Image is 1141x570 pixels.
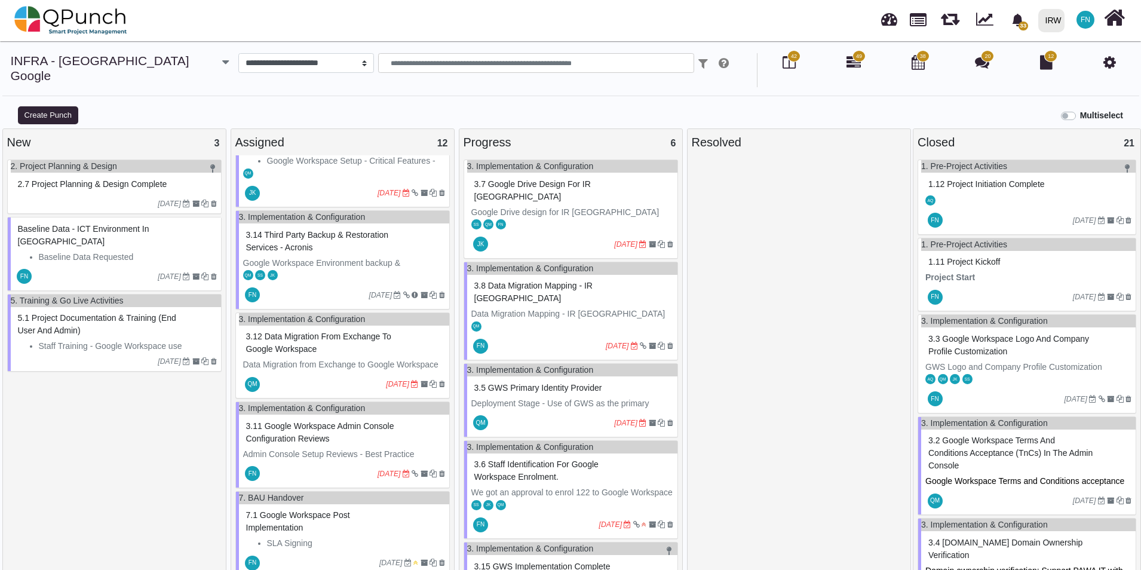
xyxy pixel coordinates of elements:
span: #80124 [246,510,350,532]
span: #80753 [474,459,599,482]
span: SS [964,378,970,382]
i: Dependant Task [412,470,418,477]
i: Due Date [639,419,646,427]
span: #80766 [18,313,176,335]
a: 3. Implementation & Configuration [921,316,1048,326]
a: 3. Implementation & Configuration [467,161,594,171]
span: Aamar Qayum [925,374,936,384]
i: Archive [421,470,428,477]
a: 3. Implementation & Configuration [467,263,594,273]
i: Dependant Task [633,521,640,528]
span: 33 [1019,22,1028,30]
span: QM [476,420,485,426]
span: Francis Ndichu [473,517,488,532]
span: 42 [791,53,797,61]
i: Clone [201,200,208,207]
a: INFRA - [GEOGRAPHIC_DATA] Google [11,54,189,82]
span: QM [247,381,257,387]
span: Japheth Karumwa [483,500,493,510]
i: Archive [649,521,656,528]
span: JK [953,378,958,382]
span: #81988 [928,334,1089,356]
i: Due Date [1089,396,1096,403]
span: FN [477,522,484,528]
i: Archive [649,419,656,427]
i: Archive [421,381,428,388]
span: Dashboard [881,7,897,25]
span: #81987 [928,436,1093,470]
i: Delete [1125,396,1131,403]
a: 3. Implementation & Configuration [467,544,594,553]
div: Notification [1007,9,1028,30]
span: Francis Ndichu [473,339,488,354]
p: Deployment Stage - Use of GWS as the primary Identity – Review the following available options an... [471,397,673,448]
i: Board [783,55,796,69]
i: Risk [412,292,418,299]
i: Delete [1125,217,1131,224]
span: QM [473,324,480,329]
li: Baseline Data Requested [39,251,217,263]
a: bell fill33 [1004,1,1033,38]
span: Francis Ndichu [245,466,260,481]
img: qpunch-sp.fa6292f.png [14,2,127,38]
span: #81986 [928,538,1082,560]
div: Assigned [235,133,450,151]
span: FN [20,274,28,280]
a: IRW [1033,1,1069,40]
span: FN [249,560,256,566]
i: Due Date [631,342,638,350]
span: 38 [920,53,926,61]
i: Clone [1117,217,1124,224]
i: Due Date [639,241,646,248]
i: Delete [1125,497,1131,504]
span: QM [485,223,492,227]
a: 7. BAU Handover [239,493,304,502]
span: JK [270,274,275,278]
i: Clone [201,358,208,365]
a: 3. Implementation & Configuration [239,314,366,324]
i: [DATE] [379,559,403,567]
span: Samuel Serugo [471,500,481,510]
span: Qasim Munir [243,270,253,280]
span: 6 [671,138,676,148]
a: 3. Implementation & Configuration [239,212,366,222]
b: Multiselect [1080,111,1123,120]
span: #80767 [246,230,389,252]
a: 3. Implementation & Configuration [467,365,594,375]
span: Qasim Munir [473,415,488,430]
span: #82860 [18,179,167,189]
i: Archive [421,559,428,566]
i: [DATE] [1064,395,1087,403]
a: 3. Implementation & Configuration [921,520,1048,529]
i: Archive [1107,217,1114,224]
p: Google Drive design for IR [GEOGRAPHIC_DATA] Activities [471,206,673,231]
span: #81989 [474,383,602,393]
i: Clone [430,559,437,566]
span: FN [931,217,938,223]
span: Francis Ndichu [17,269,32,284]
i: Clone [658,241,665,248]
i: [DATE] [369,291,392,299]
p: Admin Console Setup Reviews - Best Practice [243,448,445,461]
p: We got an approval to enrol 122 to Google Workspace Business Standard. A list of 122 staff has be... [471,486,673,524]
span: Qasim Munir [471,321,481,332]
span: 21 [1124,138,1134,148]
i: Clone [1117,396,1124,403]
a: 3. Implementation & Configuration [467,442,594,452]
span: #80768 [18,224,149,246]
i: Due Date [411,381,418,388]
i: [DATE] [378,189,401,197]
span: 20 [984,53,990,61]
li: SLA Signing [267,537,445,550]
i: Clone [201,273,208,280]
span: Projects [910,8,927,26]
i: [DATE] [158,200,181,208]
i: Clone [1117,293,1124,301]
i: Medium [413,559,418,566]
li: Staff Training - Google Workspace use [39,340,217,353]
i: Due Date [1098,293,1105,301]
i: Delete [211,273,217,280]
i: Clone [430,470,437,477]
span: Releases [941,6,959,26]
i: Delete [439,189,445,197]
